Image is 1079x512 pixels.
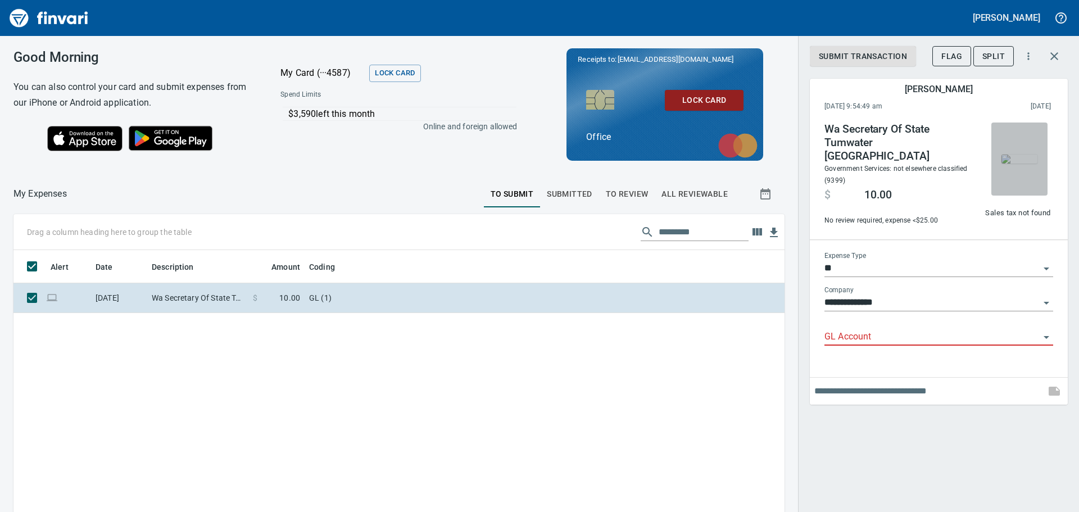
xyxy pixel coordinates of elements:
button: Open [1039,261,1054,277]
td: [DATE] [91,283,147,313]
span: To Review [606,187,649,201]
button: Lock Card [665,90,743,111]
img: mastercard.svg [713,128,763,164]
span: Description [152,260,208,274]
span: Lock Card [674,93,735,107]
img: Get it on Google Play [123,120,219,157]
button: Submit Transaction [810,46,916,67]
h6: You can also control your card and submit expenses from our iPhone or Android application. [13,79,252,111]
p: Office [586,130,743,144]
span: Sales tax not found [985,207,1050,220]
span: Coding [309,260,335,274]
span: This charge was settled by the merchant and appears on the 2025/10/11 statement. [956,101,1051,112]
span: 10.00 [279,292,300,303]
span: [DATE] 9:54:49 am [824,101,956,112]
h4: Wa Secretary Of State Tumwater [GEOGRAPHIC_DATA] [824,123,977,163]
span: Spend Limits [280,89,418,101]
span: Date [96,260,113,274]
img: receipts%2Ftapani%2F2025-10-06%2Fqp92ZZ3oooXXrn8OLNgL5LOA0Te2__k3slly4vVG72i2TA4cZ5_2.jpg [1001,155,1037,164]
span: Submit Transaction [819,49,907,64]
span: $ [824,188,831,202]
button: Split [973,46,1014,67]
button: More [1016,44,1041,69]
button: [PERSON_NAME] [970,9,1043,26]
button: Show transactions within a particular date range [749,180,785,207]
button: Lock Card [369,65,420,82]
span: All Reviewable [661,187,728,201]
span: No review required, expense < $25.00 [824,215,977,226]
h5: [PERSON_NAME] [973,12,1040,24]
button: Download table [765,224,782,241]
span: Coding [309,260,350,274]
button: Sales tax not found [982,205,1053,222]
span: Description [152,260,194,274]
p: $3,590 left this month [288,107,516,121]
td: GL (1) [305,283,586,313]
span: To Submit [491,187,534,201]
span: Submitted [547,187,592,201]
td: Wa Secretary Of State Tumwater [GEOGRAPHIC_DATA] [147,283,248,313]
span: [EMAIL_ADDRESS][DOMAIN_NAME] [616,54,735,65]
span: Alert [51,260,83,274]
span: Lock Card [375,67,415,80]
span: Online transaction [46,294,58,301]
button: Close transaction [1041,43,1068,70]
p: Receipts to: [578,54,752,65]
img: Finvari [7,4,91,31]
img: Download on the App Store [47,126,123,151]
span: Government Services: not elsewhere classified (9399) [824,165,968,184]
span: 10.00 [864,188,892,202]
p: Drag a column heading here to group the table [27,226,192,238]
label: Company [824,287,854,293]
p: My Card (···4587) [280,66,365,80]
label: Expense Type [824,252,866,259]
span: $ [253,292,257,303]
span: Date [96,260,128,274]
button: Choose columns to display [749,224,765,241]
button: Open [1039,329,1054,345]
p: My Expenses [13,187,67,201]
button: Open [1039,295,1054,311]
p: Online and foreign allowed [271,121,517,132]
nav: breadcrumb [13,187,67,201]
h3: Good Morning [13,49,252,65]
span: Alert [51,260,69,274]
button: Flag [932,46,971,67]
span: This records your note into the expense [1041,378,1068,405]
h5: [PERSON_NAME] [905,83,972,95]
span: Amount [257,260,300,274]
span: Flag [941,49,962,64]
span: Split [982,49,1005,64]
span: Amount [271,260,300,274]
